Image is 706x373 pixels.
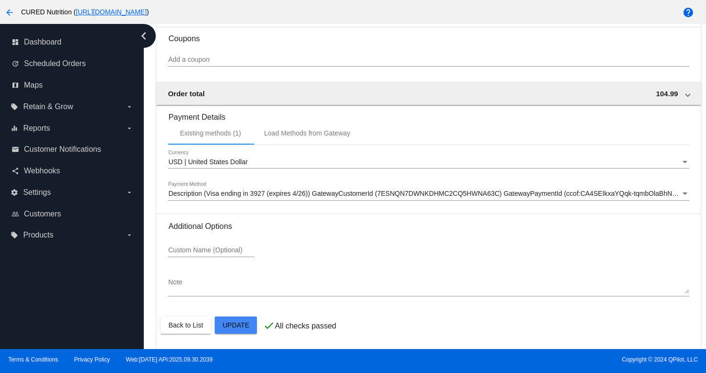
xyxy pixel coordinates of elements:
span: USD | United States Dollar [168,158,247,166]
span: Customers [24,210,61,218]
span: Back to List [168,321,203,329]
i: arrow_drop_down [126,231,133,239]
a: dashboard Dashboard [12,34,133,50]
a: share Webhooks [12,163,133,179]
i: update [12,60,19,68]
a: [URL][DOMAIN_NAME] [76,8,147,16]
span: 104.99 [656,90,678,98]
mat-expansion-panel-header: Order total 104.99 [156,82,701,105]
span: Reports [23,124,50,133]
a: email Customer Notifications [12,142,133,157]
span: Update [222,321,249,329]
a: update Scheduled Orders [12,56,133,71]
span: Maps [24,81,43,90]
i: map [12,81,19,89]
span: Products [23,231,53,239]
span: Order total [168,90,205,98]
a: Terms & Conditions [8,356,58,363]
i: arrow_drop_down [126,124,133,132]
mat-icon: arrow_back [4,7,15,18]
i: local_offer [11,103,18,111]
i: people_outline [12,210,19,218]
input: Add a coupon [168,56,689,64]
a: Privacy Policy [74,356,110,363]
span: Settings [23,188,51,197]
span: Copyright © 2024 QPilot, LLC [361,356,698,363]
button: Update [215,316,257,334]
input: Custom Name (Optional) [168,247,255,254]
span: Description (Visa ending in 3927 (expires 4/26)) GatewayCustomerId (7ESNQN7DWNKDHMC2CQ5HWNA63C) G... [168,190,701,197]
i: dashboard [12,38,19,46]
span: Scheduled Orders [24,59,86,68]
a: Web:[DATE] API:2025.09.30.2039 [126,356,213,363]
h3: Additional Options [168,222,689,231]
i: share [12,167,19,175]
i: equalizer [11,124,18,132]
i: email [12,146,19,153]
button: Back to List [161,316,210,334]
mat-icon: help [683,7,694,18]
span: CURED Nutrition ( ) [21,8,149,16]
div: Existing methods (1) [180,129,241,137]
span: Retain & Grow [23,102,73,111]
span: Webhooks [24,167,60,175]
i: chevron_left [136,28,151,44]
mat-icon: check [263,320,275,331]
i: local_offer [11,231,18,239]
h3: Coupons [168,27,689,43]
span: Customer Notifications [24,145,101,154]
i: arrow_drop_down [126,103,133,111]
mat-select: Payment Method [168,190,689,198]
p: All checks passed [275,322,336,330]
div: Load Methods from Gateway [264,129,350,137]
a: people_outline Customers [12,206,133,222]
a: map Maps [12,78,133,93]
i: arrow_drop_down [126,189,133,196]
span: Dashboard [24,38,61,46]
i: settings [11,189,18,196]
h3: Payment Details [168,105,689,122]
mat-select: Currency [168,158,689,166]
